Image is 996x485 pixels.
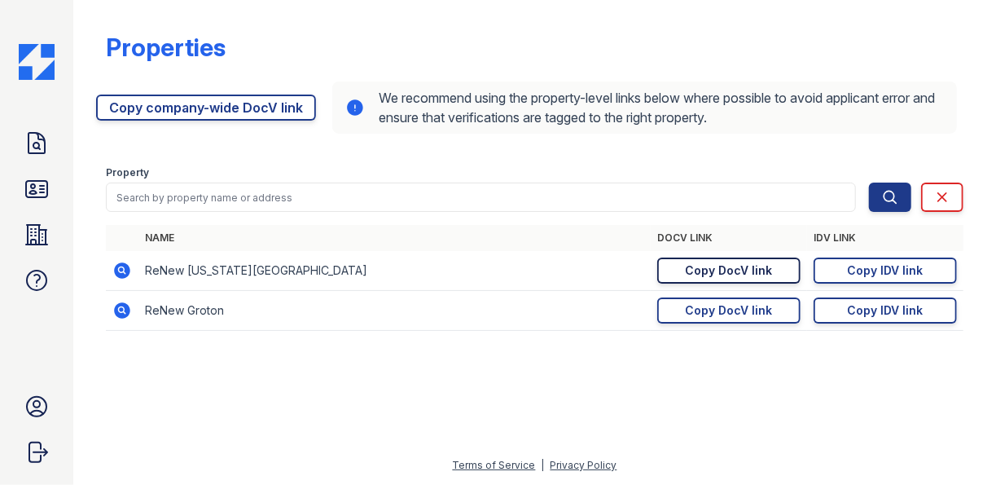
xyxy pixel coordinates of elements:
img: CE_Icon_Blue-c292c112584629df590d857e76928e9f676e5b41ef8f769ba2f05ee15b207248.png [19,44,55,80]
td: ReNew [US_STATE][GEOGRAPHIC_DATA] [138,251,651,291]
a: Copy IDV link [814,298,957,324]
th: DocV Link [651,225,807,251]
div: Copy IDV link [848,262,924,279]
th: IDV Link [807,225,963,251]
a: Privacy Policy [551,459,617,471]
div: Properties [106,33,226,62]
td: ReNew Groton [138,291,651,331]
th: Name [138,225,651,251]
div: Copy IDV link [848,302,924,319]
label: Property [106,166,149,179]
a: Copy DocV link [657,298,801,324]
a: Terms of Service [453,459,536,471]
a: Copy IDV link [814,258,957,284]
div: Copy DocV link [686,262,773,279]
div: | [542,459,545,471]
a: Copy DocV link [657,258,801,284]
div: Copy DocV link [686,302,773,319]
input: Search by property name or address [106,183,856,212]
a: Copy company-wide DocV link [96,95,316,121]
div: We recommend using the property-level links below where possible to avoid applicant error and ens... [332,82,957,134]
